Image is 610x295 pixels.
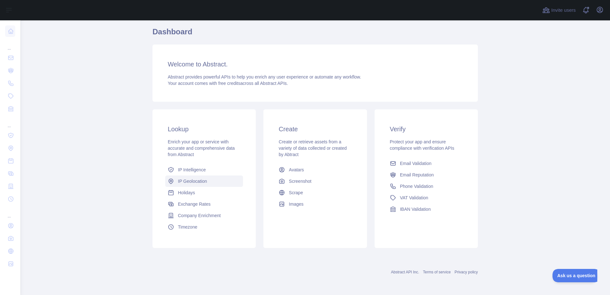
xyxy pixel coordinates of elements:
span: Phone Validation [400,183,433,189]
span: Email Validation [400,160,431,167]
a: Terms of service [423,270,451,274]
span: IBAN Validation [400,206,431,212]
span: Scrape [289,189,303,196]
span: Create or retrieve assets from a variety of data collected or created by Abtract [279,139,347,157]
div: ... [5,38,15,51]
span: Abstract provides powerful APIs to help you enrich any user experience or automate any workflow. [168,74,361,79]
a: Exchange Rates [165,198,243,210]
span: Email Reputation [400,172,434,178]
span: IP Geolocation [178,178,207,184]
a: VAT Validation [387,192,465,203]
a: Images [276,198,354,210]
div: ... [5,206,15,219]
span: Exchange Rates [178,201,211,207]
span: Your account comes with across all Abstract APIs. [168,81,288,86]
h3: Verify [390,125,463,134]
span: IP Intelligence [178,167,206,173]
a: IBAN Validation [387,203,465,215]
h3: Welcome to Abstract. [168,60,463,69]
a: IP Intelligence [165,164,243,175]
span: Invite users [551,7,576,14]
span: Timezone [178,224,197,230]
iframe: Toggle Customer Support [552,269,597,282]
a: IP Geolocation [165,175,243,187]
a: Email Reputation [387,169,465,181]
span: Holidays [178,189,195,196]
span: Images [289,201,303,207]
h3: Lookup [168,125,241,134]
h1: Dashboard [152,27,478,42]
span: Screenshot [289,178,311,184]
h3: Create [279,125,351,134]
span: Company Enrichment [178,212,221,219]
span: Protect your app and ensure compliance with verification APIs [390,139,454,151]
a: Scrape [276,187,354,198]
div: ... [5,116,15,128]
button: Invite users [541,5,577,15]
a: Timezone [165,221,243,233]
span: Enrich your app or service with accurate and comprehensive data from Abstract [168,139,235,157]
span: Avatars [289,167,304,173]
span: free credits [218,81,240,86]
a: Company Enrichment [165,210,243,221]
span: VAT Validation [400,195,428,201]
a: Screenshot [276,175,354,187]
a: Privacy policy [455,270,478,274]
a: Phone Validation [387,181,465,192]
a: Email Validation [387,158,465,169]
a: Holidays [165,187,243,198]
a: Abstract API Inc. [391,270,419,274]
a: Avatars [276,164,354,175]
